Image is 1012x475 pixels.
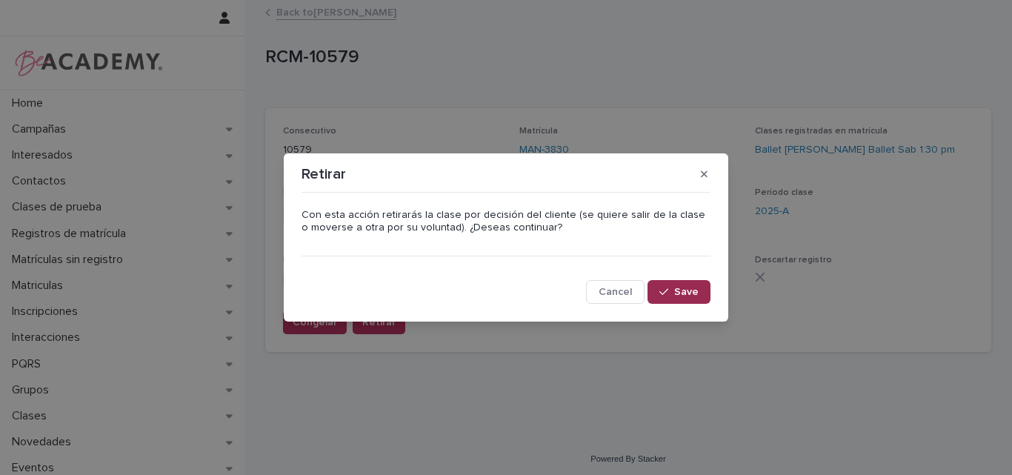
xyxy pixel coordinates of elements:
button: Cancel [586,280,645,304]
p: Con esta acción retirarás la clase por decisión del cliente (se quiere salir de la clase o movers... [302,209,710,234]
span: Cancel [599,287,632,297]
span: Save [674,287,699,297]
button: Save [648,280,710,304]
p: Retirar [302,165,346,183]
